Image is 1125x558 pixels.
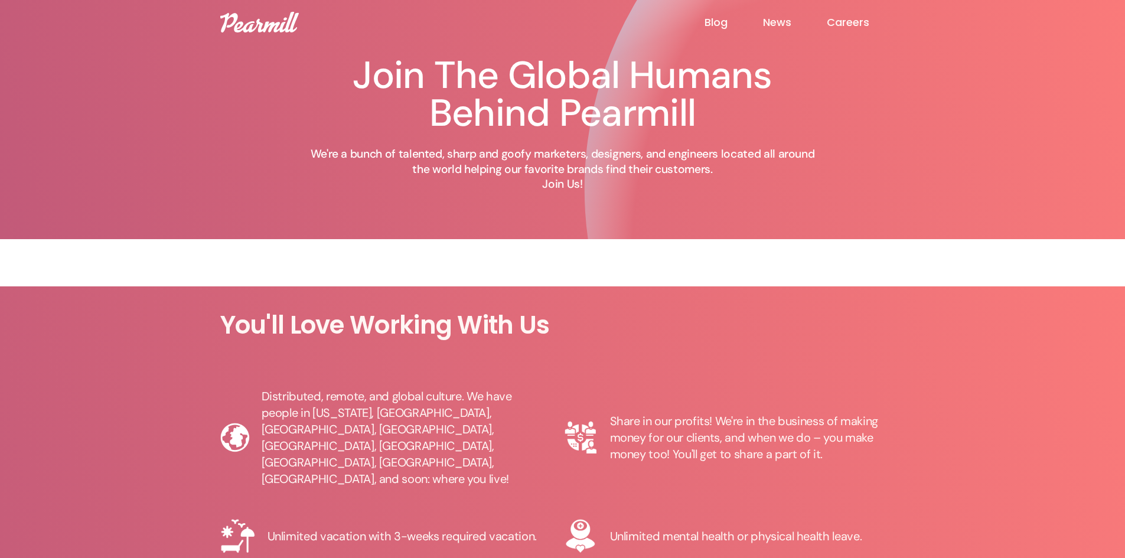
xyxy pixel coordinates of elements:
[220,310,905,341] h1: You'll Love Working With Us
[610,413,894,462] div: Share in our profits! We're in the business of making money for our clients, and when we do – you...
[268,528,537,544] div: Unlimited vacation with 3-weeks required vacation.
[303,146,823,192] p: We're a bunch of talented, sharp and goofy marketers, designers, and engineers located all around...
[220,12,299,32] img: Pearmill logo
[303,57,823,132] h1: Join The Global Humans Behind Pearmill
[262,388,551,487] div: Distributed, remote, and global culture. We have people in [US_STATE], [GEOGRAPHIC_DATA], [GEOGRA...
[827,15,905,30] a: Careers
[705,15,763,30] a: Blog
[610,528,862,544] div: Unlimited mental health or physical health leave.
[763,15,827,30] a: News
